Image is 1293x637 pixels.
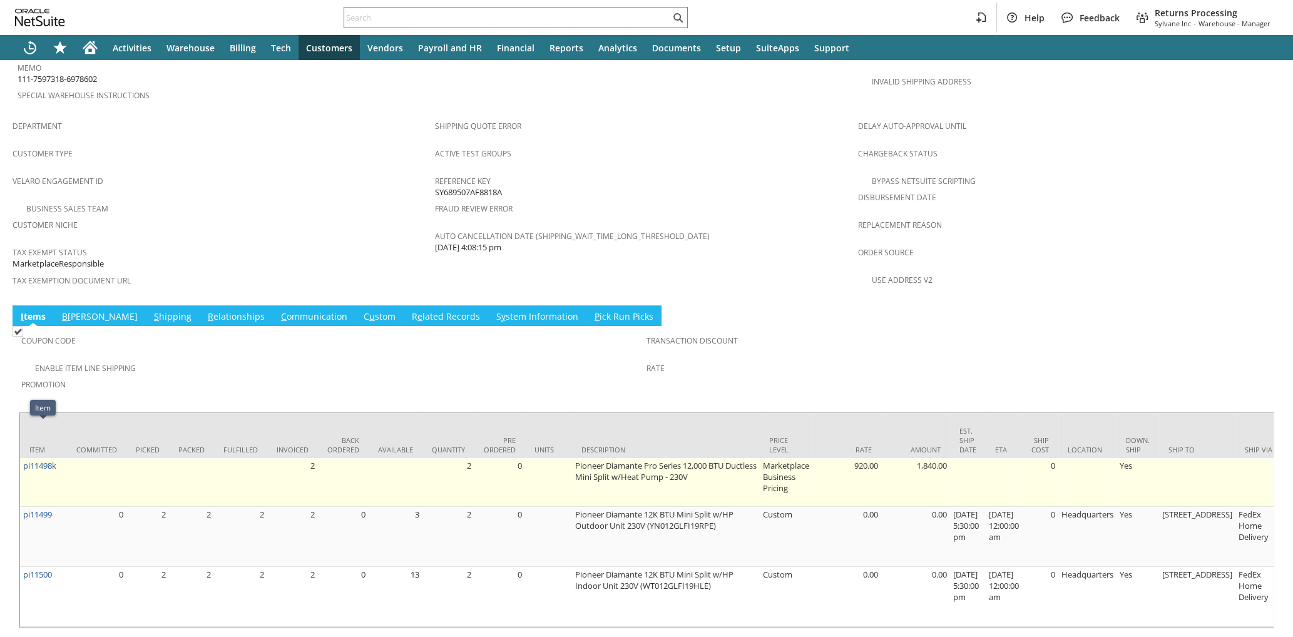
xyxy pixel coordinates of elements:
[327,436,359,454] div: Back Ordered
[230,42,256,54] span: Billing
[872,176,976,186] a: Bypass NetSuite Scripting
[986,507,1022,567] td: [DATE] 12:00:00 am
[21,310,24,322] span: I
[223,445,258,454] div: Fulfilled
[344,10,670,25] input: Search
[1235,507,1282,567] td: FedEx Home Delivery
[881,507,950,567] td: 0.00
[1025,12,1045,24] span: Help
[13,326,23,337] img: Checked
[105,35,159,60] a: Activities
[1198,19,1270,28] span: Warehouse - Manager
[1193,19,1196,28] span: -
[435,176,491,186] a: Reference Key
[542,35,591,60] a: Reports
[858,220,942,230] a: Replacement reason
[858,192,936,203] a: Disbursement Date
[13,176,103,186] a: Velaro Engagement ID
[21,335,76,346] a: Coupon Code
[18,90,150,101] a: Special Warehouse Instructions
[881,567,950,627] td: 0.00
[497,42,534,54] span: Financial
[166,42,215,54] span: Warehouse
[995,445,1013,454] div: ETA
[369,567,422,627] td: 13
[369,310,375,322] span: u
[267,458,318,507] td: 2
[23,569,52,580] a: pi11500
[1022,567,1058,627] td: 0
[299,35,360,60] a: Customers
[29,445,58,454] div: Item
[591,35,645,60] a: Analytics
[760,567,812,627] td: Custom
[812,567,881,627] td: 0.00
[1117,458,1159,507] td: Yes
[950,567,986,627] td: [DATE] 5:30:00 pm
[645,35,708,60] a: Documents
[83,40,98,55] svg: Home
[67,567,126,627] td: 0
[422,507,474,567] td: 2
[151,310,195,324] a: Shipping
[18,73,97,85] span: 111-7597318-6978602
[1159,567,1235,627] td: [STREET_ADDRESS]
[1117,567,1159,627] td: Yes
[26,203,108,214] a: Business Sales Team
[572,458,760,507] td: Pioneer Diamante Pro Series 12,000 BTU Ductless Mini Split w/Heat Pump - 230V
[136,445,160,454] div: Picked
[812,507,881,567] td: 0.00
[1235,567,1282,627] td: FedEx Home Delivery
[581,445,750,454] div: Description
[1155,7,1270,19] span: Returns Processing
[708,35,749,60] a: Setup
[646,363,665,374] a: Rate
[769,436,803,454] div: Price Level
[369,507,422,567] td: 3
[1068,445,1107,454] div: Location
[435,203,513,214] a: Fraud Review Error
[35,402,51,413] div: Item
[318,507,369,567] td: 0
[13,148,73,159] a: Customer Type
[367,42,403,54] span: Vendors
[21,379,66,390] a: Promotion
[1080,12,1120,24] span: Feedback
[277,445,309,454] div: Invoiced
[62,310,68,322] span: B
[1258,308,1273,323] a: Unrolled view on
[278,310,350,324] a: Communication
[67,507,126,567] td: 0
[1168,445,1226,454] div: Ship To
[534,445,563,454] div: Units
[378,445,413,454] div: Available
[591,310,657,324] a: Pick Run Picks
[23,509,52,520] a: pi11499
[474,458,525,507] td: 0
[1245,445,1273,454] div: Ship Via
[418,42,482,54] span: Payroll and HR
[126,567,169,627] td: 2
[670,10,685,25] svg: Search
[45,35,75,60] div: Shortcuts
[263,35,299,60] a: Tech
[756,42,799,54] span: SuiteApps
[126,507,169,567] td: 2
[411,35,489,60] a: Payroll and HR
[1058,567,1117,627] td: Headquarters
[23,40,38,55] svg: Recent Records
[113,42,151,54] span: Activities
[76,445,117,454] div: Committed
[572,567,760,627] td: Pioneer Diamante 12K BTU Mini Split w/HP Indoor Unit 230V (WT012GLFI19HLE)
[18,63,41,73] a: Memo
[214,507,267,567] td: 2
[814,42,849,54] span: Support
[432,445,465,454] div: Quantity
[15,35,45,60] a: Recent Records
[435,231,710,242] a: Auto Cancellation Date (shipping_wait_time_long_threshold_date)
[1058,507,1117,567] td: Headquarters
[208,310,213,322] span: R
[159,35,222,60] a: Warehouse
[807,35,857,60] a: Support
[950,507,986,567] td: [DATE] 5:30:00 pm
